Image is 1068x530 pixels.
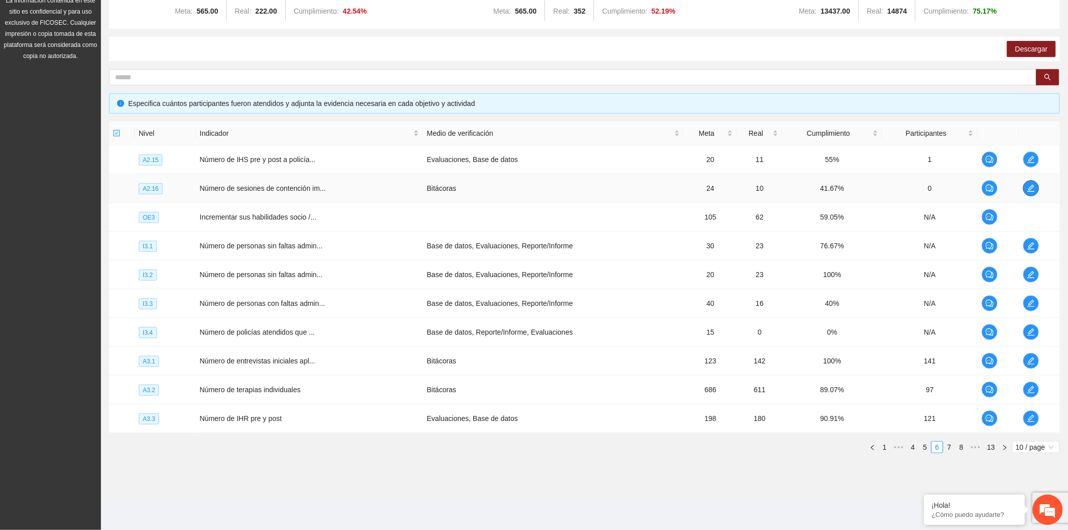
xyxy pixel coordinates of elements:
td: 100% [782,347,882,376]
li: 4 [907,441,919,453]
span: Incrementar sus habilidades socio /... [200,213,316,221]
th: Medio de verificación [423,122,684,145]
td: 23 [737,260,782,289]
button: edit [1023,151,1039,168]
td: Número de terapias individuales [196,376,423,404]
a: 6 [932,442,943,453]
button: comment [982,382,998,398]
span: left [870,445,876,451]
span: Cumplimiento: [924,7,969,15]
button: edit [1023,382,1039,398]
th: Meta [684,122,737,145]
td: Base de datos, Reporte/Informe, Evaluaciones [423,318,684,347]
li: Next Page [999,441,1011,453]
strong: 565.00 [515,7,537,15]
strong: 14874 [887,7,907,15]
button: search [1036,69,1059,85]
td: 0% [782,318,882,347]
td: 10 [737,174,782,203]
span: edit [1024,386,1039,394]
span: Participantes [886,128,967,139]
button: comment [982,324,998,340]
td: 0 [737,318,782,347]
strong: 13437.00 [821,7,850,15]
button: comment [982,410,998,427]
th: Real [737,122,782,145]
li: 8 [955,441,968,453]
strong: 75.17 % [973,7,997,15]
li: 6 [931,441,943,453]
span: Número de entrevistas iniciales apl... [200,357,315,365]
td: N/A [882,289,978,318]
span: edit [1024,184,1039,192]
td: 11 [737,145,782,174]
td: Bitácoras [423,376,684,404]
span: Estamos en línea. [59,135,139,237]
td: 611 [737,376,782,404]
th: Participantes [882,122,978,145]
td: Bitácoras [423,174,684,203]
td: Número de IHR pre y post [196,404,423,433]
td: 100% [782,260,882,289]
span: search [1044,74,1051,82]
th: Indicador [196,122,423,145]
span: Cumplimiento [786,128,870,139]
span: OE3 [139,212,159,223]
span: A2.15 [139,154,163,166]
span: Indicador [200,128,411,139]
strong: 222.00 [255,7,277,15]
li: 13 [984,441,999,453]
td: 121 [882,404,978,433]
span: Meta [688,128,725,139]
td: 0 [882,174,978,203]
div: Chatee con nosotros ahora [52,51,170,65]
span: right [1002,445,1008,451]
td: 41.67% [782,174,882,203]
button: edit [1023,238,1039,254]
td: N/A [882,203,978,232]
button: edit [1023,353,1039,369]
td: 40 [684,289,737,318]
div: Page Size [1012,441,1060,453]
td: 180 [737,404,782,433]
span: I3.4 [139,327,157,338]
span: edit [1024,357,1039,365]
td: Base de datos, Evaluaciones, Reporte/Informe [423,289,684,318]
strong: 42.54 % [343,7,367,15]
td: 20 [684,145,737,174]
span: Número de personas sin faltas admin... [200,271,323,279]
a: 5 [920,442,931,453]
span: check-square [113,130,120,137]
span: edit [1024,299,1039,307]
span: Meta: [494,7,511,15]
span: Meta: [175,7,192,15]
span: Meta: [799,7,817,15]
span: Real [741,128,771,139]
span: Número de personas sin faltas admin... [200,242,323,250]
td: 55% [782,145,882,174]
span: Número de IHS pre y post a policía... [200,155,316,164]
span: A3.2 [139,385,159,396]
button: comment [982,238,998,254]
span: edit [1024,328,1039,336]
span: edit [1024,155,1039,164]
button: comment [982,353,998,369]
button: left [867,441,879,453]
button: edit [1023,295,1039,311]
strong: 352 [574,7,585,15]
span: Medio de verificación [427,128,672,139]
div: Especifica cuántos participantes fueron atendidos y adjunta la evidencia necesaria en cada objeti... [128,98,1052,109]
td: 62 [737,203,782,232]
button: edit [1023,180,1039,196]
button: Descargar [1007,41,1056,57]
li: Previous Page [867,441,879,453]
td: N/A [882,232,978,260]
span: Descargar [1015,43,1048,55]
span: I3.1 [139,241,157,252]
td: Evaluaciones, Base de datos [423,404,684,433]
td: 76.67% [782,232,882,260]
span: Número de sesiones de contención im... [200,184,326,192]
td: 686 [684,376,737,404]
td: 89.07% [782,376,882,404]
a: 1 [879,442,890,453]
